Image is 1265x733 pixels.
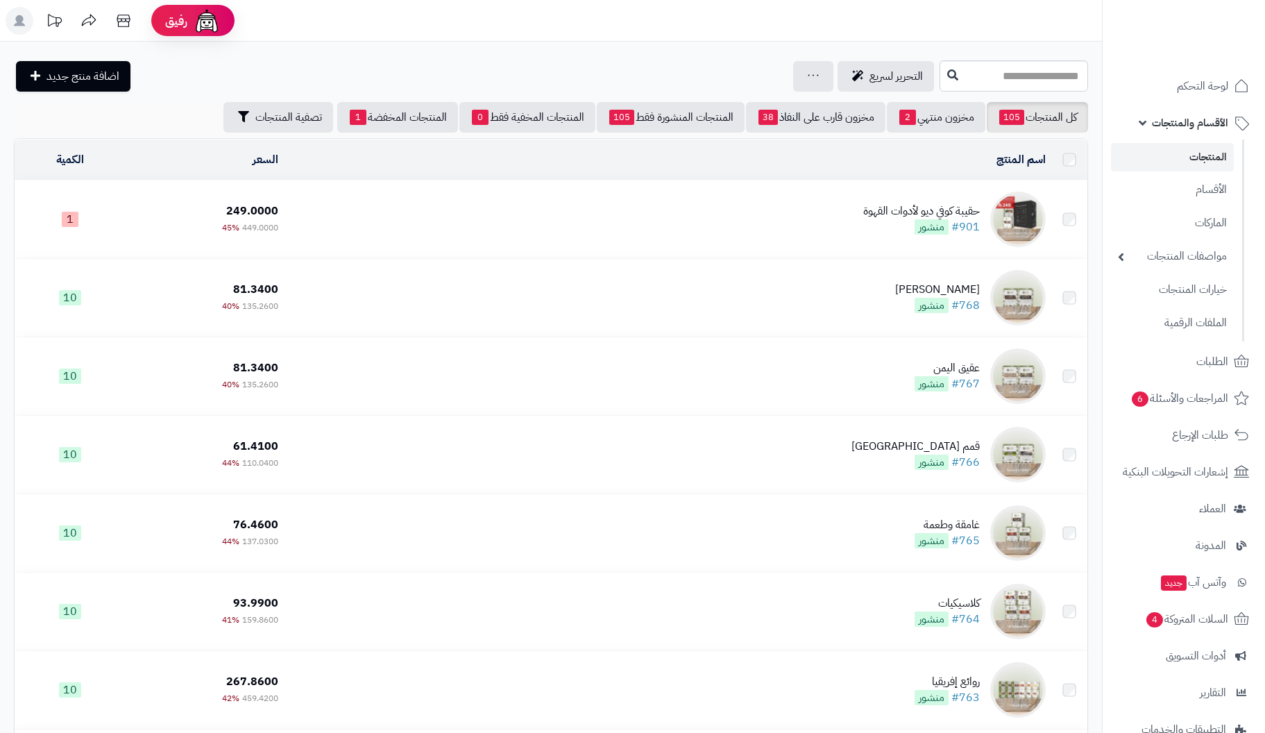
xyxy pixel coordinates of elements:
div: غامقة وطعمة [915,517,980,533]
span: 41% [222,614,239,626]
span: 10 [59,369,81,384]
a: #768 [951,297,980,314]
span: منشور [915,455,949,470]
a: وآتس آبجديد [1111,566,1257,599]
span: الأقسام والمنتجات [1152,113,1228,133]
span: 449.0000 [242,221,278,234]
div: روائع إفريقيا [915,674,980,690]
span: 249.0000 [226,203,278,219]
span: منشور [915,219,949,235]
span: 4 [1146,612,1164,628]
span: 2 [899,110,916,125]
a: #764 [951,611,980,627]
a: طلبات الإرجاع [1111,419,1257,452]
a: #767 [951,376,980,392]
div: قمم [GEOGRAPHIC_DATA] [851,439,980,455]
img: تركيش توينز [990,270,1046,326]
a: الطلبات [1111,345,1257,378]
span: إشعارات التحويلات البنكية [1123,462,1228,482]
div: عقيق اليمن [915,360,980,376]
a: المنتجات المنشورة فقط105 [597,102,745,133]
a: أدوات التسويق [1111,639,1257,673]
span: 40% [222,378,239,391]
span: التحرير لسريع [869,68,923,85]
span: منشور [915,533,949,548]
img: logo-2.png [1171,10,1252,40]
span: العملاء [1199,499,1226,519]
span: 44% [222,457,239,469]
span: 459.4200 [242,692,278,705]
span: 10 [59,682,81,698]
span: وآتس آب [1160,573,1226,592]
span: 44% [222,535,239,548]
span: منشور [915,376,949,391]
span: التقارير [1200,683,1226,702]
span: 137.0300 [242,535,278,548]
span: 10 [59,604,81,619]
span: جديد [1161,575,1187,591]
a: كل المنتجات105 [987,102,1088,133]
a: السعر [253,151,278,168]
a: المراجعات والأسئلة6 [1111,382,1257,415]
span: 93.9900 [233,595,278,612]
div: [PERSON_NAME] [895,282,980,298]
a: لوحة التحكم [1111,69,1257,103]
span: 6 [1131,391,1149,407]
img: كلاسيكيات [990,584,1046,639]
img: ai-face.png [193,7,221,35]
span: 135.2600 [242,300,278,312]
a: #766 [951,454,980,471]
span: 81.3400 [233,360,278,376]
a: التقارير [1111,676,1257,709]
span: 267.8600 [226,673,278,690]
span: منشور [915,298,949,313]
span: 1 [62,212,78,227]
span: 105 [999,110,1024,125]
span: 10 [59,290,81,305]
span: 61.4100 [233,438,278,455]
a: التحرير لسريع [838,61,934,92]
a: المدونة [1111,529,1257,562]
span: 10 [59,525,81,541]
span: 135.2600 [242,378,278,391]
span: اضافة منتج جديد [46,68,119,85]
img: حقيبة كوفي ديو لأدوات القهوة [990,192,1046,247]
a: الكمية [56,151,84,168]
span: طلبات الإرجاع [1172,426,1228,445]
span: منشور [915,690,949,705]
a: المنتجات [1111,143,1234,171]
a: #765 [951,532,980,549]
a: اسم المنتج [996,151,1046,168]
img: روائع إفريقيا [990,662,1046,718]
span: تصفية المنتجات [255,109,322,126]
a: مخزون قارب على النفاذ38 [746,102,885,133]
span: 0 [472,110,489,125]
span: 105 [609,110,634,125]
a: السلات المتروكة4 [1111,603,1257,636]
a: إشعارات التحويلات البنكية [1111,455,1257,489]
span: المدونة [1196,536,1226,555]
span: 76.4600 [233,516,278,533]
span: منشور [915,612,949,627]
span: أدوات التسويق [1166,646,1226,666]
a: المنتجات المخفضة1 [337,102,458,133]
div: حقيبة كوفي ديو لأدوات القهوة [863,203,980,219]
span: 42% [222,692,239,705]
span: السلات المتروكة [1145,609,1228,629]
span: الطلبات [1196,352,1228,371]
span: 159.8600 [242,614,278,626]
a: #763 [951,689,980,706]
span: 38 [758,110,778,125]
span: 81.3400 [233,281,278,298]
span: لوحة التحكم [1177,76,1228,96]
span: 40% [222,300,239,312]
a: مواصفات المنتجات [1111,242,1234,271]
img: غامقة وطعمة [990,505,1046,561]
span: 1 [350,110,366,125]
div: كلاسيكيات [915,596,980,612]
a: الماركات [1111,208,1234,238]
a: اضافة منتج جديد [16,61,130,92]
a: العملاء [1111,492,1257,525]
img: قمم إندونيسيا [990,427,1046,482]
span: 45% [222,221,239,234]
